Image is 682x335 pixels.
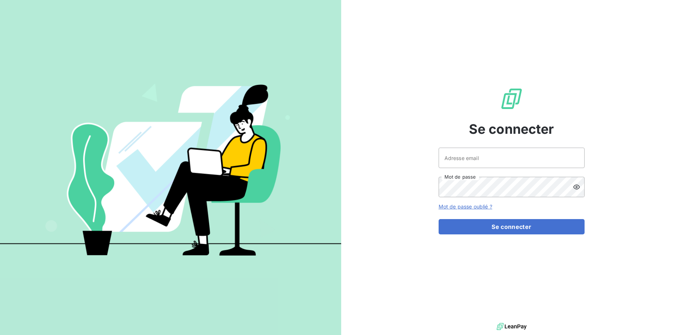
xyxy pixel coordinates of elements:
[500,87,523,110] img: Logo LeanPay
[439,219,585,234] button: Se connecter
[469,119,554,139] span: Se connecter
[439,148,585,168] input: placeholder
[439,203,492,210] a: Mot de passe oublié ?
[497,321,527,332] img: logo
